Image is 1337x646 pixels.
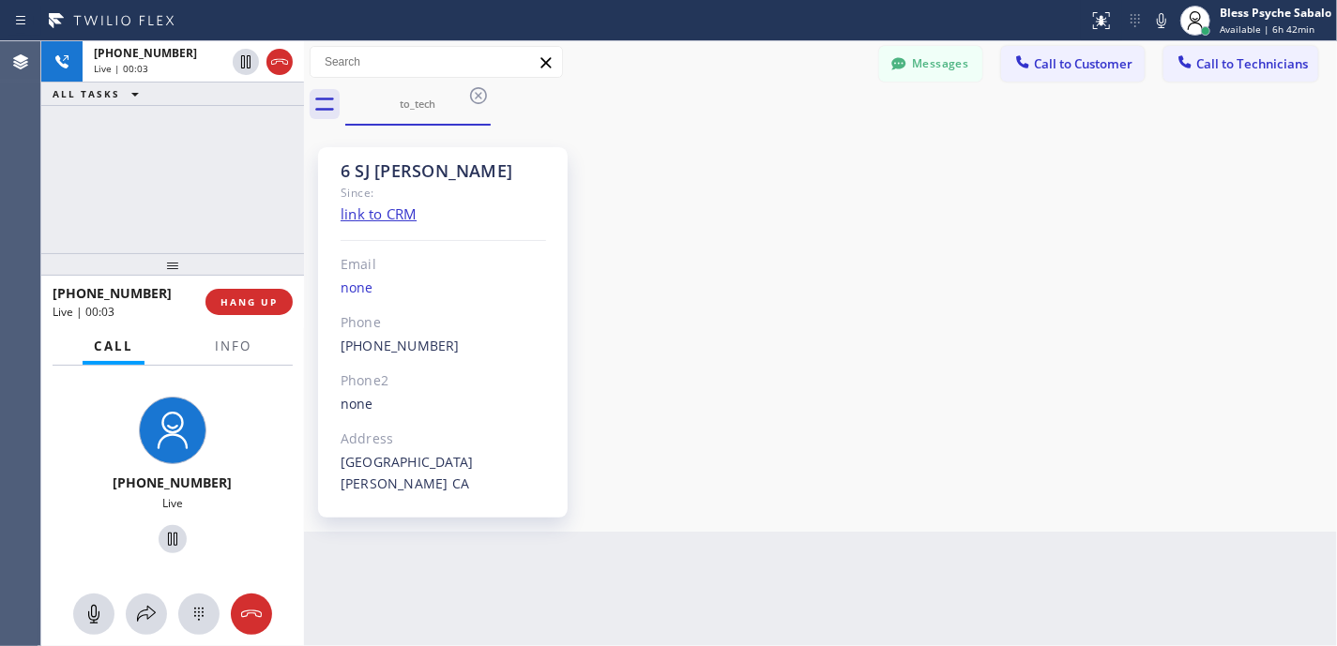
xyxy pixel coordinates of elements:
button: Call to Customer [1001,46,1145,82]
div: none [341,394,546,415]
button: Mute [1148,8,1175,34]
span: Call to Technicians [1196,55,1308,72]
div: Since: [341,182,546,203]
span: Available | 6h 42min [1220,23,1314,36]
button: Mute [73,593,114,635]
button: Hold Customer [233,49,259,75]
span: Live | 00:03 [53,304,114,320]
span: ALL TASKS [53,87,120,100]
span: [PHONE_NUMBER] [94,45,197,61]
div: Bless Psyche Sabalo [1220,5,1331,21]
div: [GEOGRAPHIC_DATA][PERSON_NAME] CA [341,452,546,495]
button: Info [204,328,263,365]
button: Messages [879,46,982,82]
span: HANG UP [220,295,278,308]
span: Live | 00:03 [94,62,148,75]
span: Info [215,338,251,354]
button: Hang up [231,593,272,635]
div: Address [341,428,546,450]
span: Live [162,495,183,511]
a: [PHONE_NUMBER] [341,337,460,354]
div: none [341,278,546,299]
input: Search [311,47,562,77]
button: Open directory [126,593,167,635]
button: HANG UP [205,289,293,315]
button: Hold Customer [159,525,187,553]
button: Hang up [266,49,293,75]
div: to_tech [347,97,489,111]
div: Phone2 [341,370,546,392]
div: 6 SJ [PERSON_NAME] [341,160,546,182]
button: ALL TASKS [41,83,158,105]
span: [PHONE_NUMBER] [53,284,172,302]
span: [PHONE_NUMBER] [114,473,233,491]
span: Call [94,338,133,354]
button: Call to Technicians [1163,46,1318,82]
span: Call to Customer [1034,55,1132,72]
button: Open dialpad [178,593,220,635]
div: Phone [341,312,546,334]
div: Email [341,254,546,276]
a: link to CRM [341,204,417,223]
button: Call [83,328,144,365]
